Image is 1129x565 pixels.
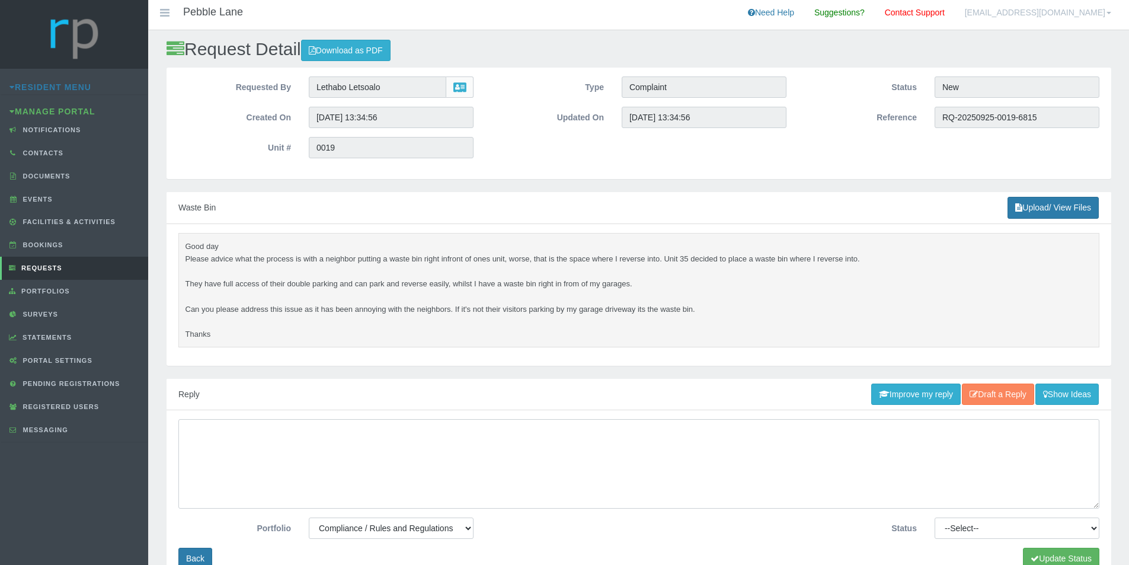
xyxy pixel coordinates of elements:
span: Requests [18,264,62,272]
a: Download as PDF [301,40,391,62]
label: Requested By [169,76,300,94]
button: Show Ideas [1035,384,1099,406]
a: Manage Portal [9,107,95,116]
h2: Request Detail [167,39,1111,61]
span: Bookings [20,241,63,248]
a: Resident Menu [9,82,91,92]
label: Unit # [169,137,300,155]
label: Status [795,76,926,94]
span: Events [20,196,53,203]
span: Notifications [20,126,81,133]
button: Improve my reply [871,384,961,406]
span: Pending Registrations [20,380,120,387]
span: Facilities & Activities [20,218,116,225]
a: Upload/ View Files [1008,197,1099,219]
label: Updated On [482,107,613,125]
span: Registered Users [20,403,99,410]
label: Status [795,518,926,535]
button: Draft a Reply [962,384,1034,406]
span: Surveys [20,311,58,318]
span: Messaging [20,426,68,433]
span: Documents [20,173,71,180]
h4: Pebble Lane [183,7,243,18]
pre: Good day Please advice what the process is with a neighbor putting a waste bin right infront of o... [178,233,1099,347]
span: Statements [20,334,72,341]
span: Portfolios [18,288,70,295]
span: Portal Settings [20,357,92,364]
label: Reference [795,107,926,125]
div: Reply [167,379,1111,411]
label: Created On [169,107,300,125]
label: Type [482,76,613,94]
div: Waste Bin [167,192,1111,224]
span: Contacts [20,149,63,157]
label: Portfolio [169,518,300,535]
